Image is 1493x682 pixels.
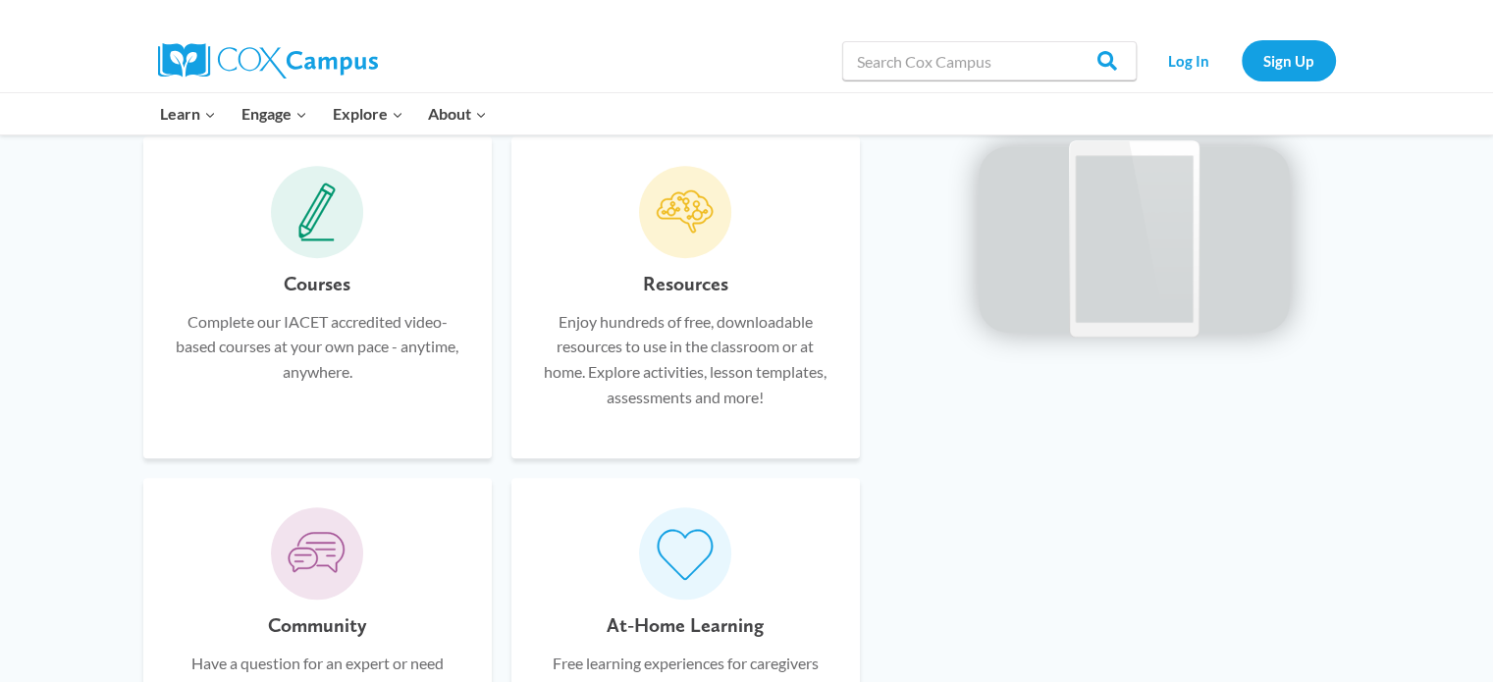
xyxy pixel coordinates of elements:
img: Cox Campus [158,43,378,79]
h6: At-Home Learning [607,609,764,641]
button: Child menu of Explore [320,93,416,134]
input: Search Cox Campus [842,41,1137,80]
nav: Primary Navigation [148,93,500,134]
h6: Community [268,609,366,641]
a: Sign Up [1242,40,1336,80]
h6: Courses [284,268,350,299]
p: Complete our IACET accredited video-based courses at your own pace - anytime, anywhere. [173,309,462,385]
nav: Secondary Navigation [1146,40,1336,80]
button: Child menu of Engage [229,93,320,134]
p: Enjoy hundreds of free, downloadable resources to use in the classroom or at home. Explore activi... [541,309,830,409]
button: Child menu of About [415,93,500,134]
a: Log In [1146,40,1232,80]
button: Child menu of Learn [148,93,230,134]
h6: Resources [643,268,728,299]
